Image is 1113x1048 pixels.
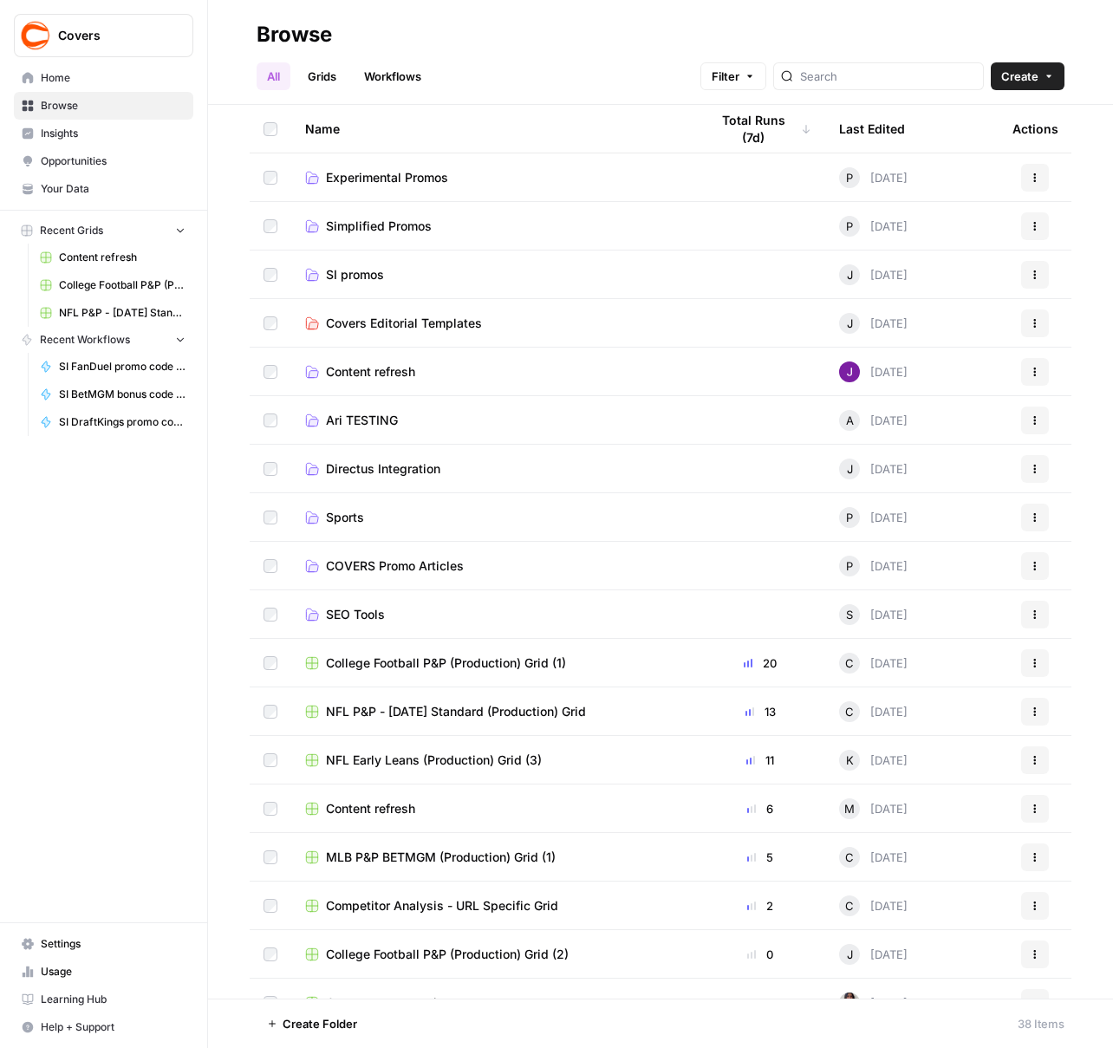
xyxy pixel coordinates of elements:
a: Learning Hub [14,986,193,1013]
div: 0 [709,994,811,1012]
span: Content refresh [326,363,415,381]
button: Help + Support [14,1013,193,1041]
span: Filter [712,68,739,85]
input: Search [800,68,976,85]
a: Home [14,64,193,92]
span: Your Data [41,181,185,197]
div: [DATE] [839,216,908,237]
span: SI BetMGM bonus code articles [59,387,185,402]
span: Covers [58,27,163,44]
a: College Football P&P (Production) Grid (1) [32,271,193,299]
span: SI FanDuel promo code articles [59,359,185,374]
a: Content refresh [305,363,681,381]
span: S [846,606,853,623]
a: SI DraftKings promo code articles [32,408,193,436]
div: 11 [709,752,811,769]
span: Insights [41,126,185,141]
span: SI promos [326,266,384,283]
div: [DATE] [839,410,908,431]
img: nj1ssy6o3lyd6ijko0eoja4aphzn [839,361,860,382]
div: [DATE] [839,798,908,819]
span: P [846,169,853,186]
span: Recent Workflows [40,332,130,348]
span: Settings [41,936,185,952]
a: Competitor Analysis - URL Specific Grid [305,897,681,915]
span: COVERS Promo Articles [326,557,464,575]
div: [DATE] [839,313,908,334]
a: College Football P&P (Production) Grid (1) [305,654,681,672]
span: C [845,849,854,866]
span: Browse [41,98,185,114]
span: Content refresh [59,250,185,265]
a: MLB P&P BETMGM (Production) Grid (1) [305,849,681,866]
span: Context preprocesing [326,994,452,1012]
a: NFL P&P - [DATE] Standard (Production) Grid [305,703,681,720]
button: Recent Grids [14,218,193,244]
span: Directus Integration [326,460,440,478]
button: Filter [700,62,766,90]
a: SI BetMGM bonus code articles [32,381,193,408]
a: Usage [14,958,193,986]
span: Simplified Promos [326,218,432,235]
a: Ari TESTING [305,412,681,429]
a: Sports [305,509,681,526]
span: Home [41,70,185,86]
div: [DATE] [839,944,908,965]
div: Actions [1012,105,1058,153]
a: SI promos [305,266,681,283]
a: COVERS Promo Articles [305,557,681,575]
button: Create [991,62,1064,90]
span: A [846,412,854,429]
span: Ari TESTING [326,412,398,429]
span: Opportunities [41,153,185,169]
div: [DATE] [839,507,908,528]
a: Context preprocesing [305,994,681,1012]
a: Experimental Promos [305,169,681,186]
img: rox323kbkgutb4wcij4krxobkpon [839,993,860,1013]
div: [DATE] [839,167,908,188]
div: [DATE] [839,361,908,382]
span: Content refresh [326,800,415,817]
span: MLB P&P BETMGM (Production) Grid (1) [326,849,556,866]
div: Total Runs (7d) [709,105,811,153]
a: NFL Early Leans (Production) Grid (3) [305,752,681,769]
a: Workflows [354,62,432,90]
a: Insights [14,120,193,147]
span: Competitor Analysis - URL Specific Grid [326,897,558,915]
a: Content refresh [305,800,681,817]
a: NFL P&P - [DATE] Standard (Production) Grid [32,299,193,327]
button: Workspace: Covers [14,14,193,57]
span: Covers Editorial Templates [326,315,482,332]
span: J [847,460,853,478]
span: J [847,946,853,963]
span: J [847,315,853,332]
div: [DATE] [839,895,908,916]
a: Content refresh [32,244,193,271]
span: NFL P&P - [DATE] Standard (Production) Grid [59,305,185,321]
button: Recent Workflows [14,327,193,353]
span: SEO Tools [326,606,385,623]
span: SI DraftKings promo code articles [59,414,185,430]
span: Sports [326,509,364,526]
span: Recent Grids [40,223,103,238]
a: College Football P&P (Production) Grid (2) [305,946,681,963]
div: [DATE] [839,264,908,285]
div: [DATE] [839,847,908,868]
a: Covers Editorial Templates [305,315,681,332]
span: P [846,557,853,575]
div: [DATE] [839,459,908,479]
a: Browse [14,92,193,120]
a: Directus Integration [305,460,681,478]
div: Last Edited [839,105,905,153]
button: Create Folder [257,1010,368,1038]
a: SEO Tools [305,606,681,623]
a: Grids [297,62,347,90]
div: Browse [257,21,332,49]
div: 13 [709,703,811,720]
div: 6 [709,800,811,817]
div: 20 [709,654,811,672]
div: 5 [709,849,811,866]
div: 2 [709,897,811,915]
span: Learning Hub [41,992,185,1007]
div: 38 Items [1018,1015,1064,1032]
